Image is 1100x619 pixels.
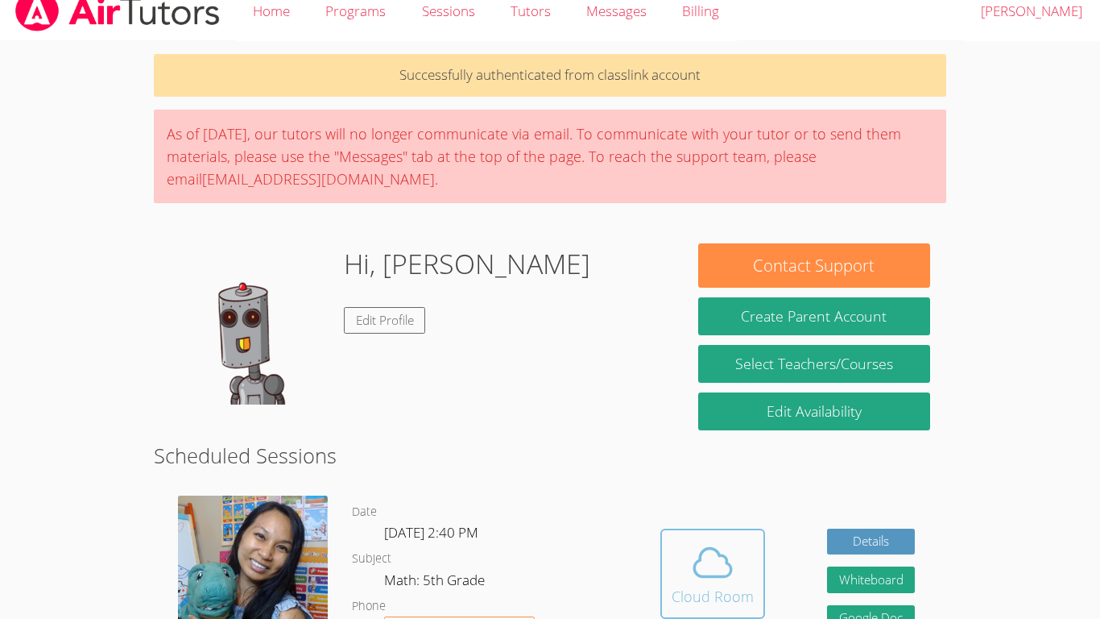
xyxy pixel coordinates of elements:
[586,2,647,20] span: Messages
[698,297,930,335] button: Create Parent Account
[384,569,488,596] dd: Math: 5th Grade
[344,307,426,334] a: Edit Profile
[660,529,765,619] button: Cloud Room
[698,345,930,383] a: Select Teachers/Courses
[698,393,930,430] a: Edit Availability
[352,596,386,617] dt: Phone
[154,440,946,471] h2: Scheduled Sessions
[170,243,331,405] img: default.png
[384,523,478,542] span: [DATE] 2:40 PM
[827,529,916,555] a: Details
[672,585,754,608] div: Cloud Room
[154,54,946,97] p: Successfully authenticated from classlink account
[698,243,930,288] button: Contact Support
[352,502,377,522] dt: Date
[344,243,590,285] h1: Hi, [PERSON_NAME]
[352,549,391,569] dt: Subject
[827,567,916,593] button: Whiteboard
[154,110,946,203] div: As of [DATE], our tutors will no longer communicate via email. To communicate with your tutor or ...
